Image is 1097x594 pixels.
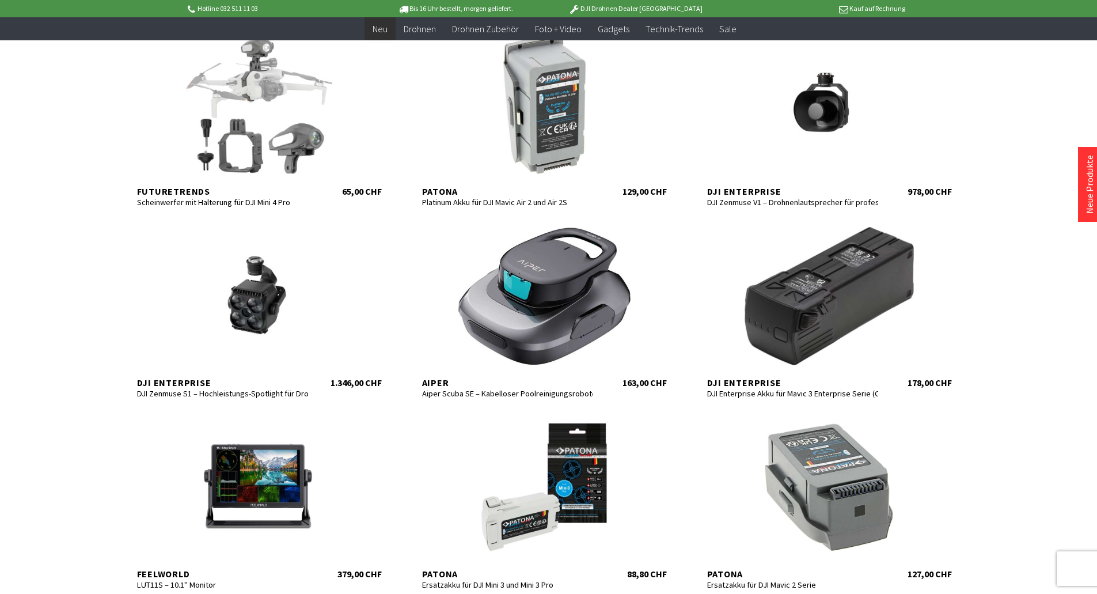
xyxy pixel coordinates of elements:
a: Technik-Trends [637,17,711,41]
a: Drohnen [396,17,444,41]
a: Gadgets [590,17,637,41]
span: Sale [719,23,737,35]
a: Patona Ersatzakku für DJI Mini 3 und Mini 3 Pro 88,80 CHF [411,418,678,580]
span: Neu [373,23,388,35]
a: DJI Enterprise DJI Enterprise Akku für Mavic 3 Enterprise Serie (C1-Version) 178,00 CHF [696,227,963,388]
div: 163,00 CHF [622,377,667,388]
p: Bis 16 Uhr bestellt, morgen geliefert. [366,2,545,16]
div: Patona [707,568,879,580]
a: DJI Enterprise DJI Zenmuse V1 – Drohnenlautsprecher für professionelle Einsätze 978,00 CHF [696,36,963,197]
a: Neue Produkte [1084,155,1095,214]
div: Aiper [422,377,594,388]
a: Feelworld LUT11S – 10.1" Monitor 379,00 CHF [126,418,393,580]
span: Drohnen Zubehör [452,23,519,35]
a: Drohnen Zubehör [444,17,527,41]
span: Gadgets [598,23,629,35]
p: Hotline 032 511 11 03 [186,2,366,16]
div: Ersatzakku für DJI Mavic 2 Serie [707,580,879,590]
a: DJI Enterprise DJI Zenmuse S1 – Hochleistungs-Spotlight für Drohneneinsätze bei Nacht 1.346,00 CHF [126,227,393,388]
div: Platinum Akku für DJI Mavic Air 2 und Air 2S [422,197,594,207]
div: DJI Zenmuse S1 – Hochleistungs-Spotlight für Drohneneinsätze bei Nacht [137,388,309,399]
div: DJI Enterprise [137,377,309,388]
a: Foto + Video [527,17,590,41]
a: Patona Platinum Akku für DJI Mavic Air 2 und Air 2S 129,00 CHF [411,36,678,197]
div: DJI Enterprise Akku für Mavic 3 Enterprise Serie (C1-Version) [707,388,879,399]
div: DJI Zenmuse V1 – Drohnenlautsprecher für professionelle Einsätze [707,197,879,207]
div: 978,00 CHF [908,186,952,197]
p: DJI Drohnen Dealer [GEOGRAPHIC_DATA] [545,2,725,16]
div: 88,80 CHF [627,568,667,580]
div: 1.346,00 CHF [331,377,382,388]
div: DJI Enterprise [707,186,879,197]
div: LUT11S – 10.1" Monitor [137,580,309,590]
a: Neu [365,17,396,41]
div: DJI Enterprise [707,377,879,388]
div: 129,00 CHF [622,186,667,197]
div: Ersatzakku für DJI Mini 3 und Mini 3 Pro [422,580,594,590]
span: Foto + Video [535,23,582,35]
div: Futuretrends [137,186,309,197]
a: Aiper Aiper Scuba SE – Kabelloser Poolreinigungsroboter 163,00 CHF [411,227,678,388]
a: Patona Ersatzakku für DJI Mavic 2 Serie 127,00 CHF [696,418,963,580]
div: Patona [422,568,594,580]
div: Aiper Scuba SE – Kabelloser Poolreinigungsroboter [422,388,594,399]
span: Drohnen [404,23,436,35]
div: 65,00 CHF [342,186,382,197]
div: 127,00 CHF [908,568,952,580]
div: Feelworld [137,568,309,580]
div: Scheinwerfer mit Halterung für DJI Mini 4 Pro [137,197,309,207]
div: Patona [422,186,594,197]
p: Kauf auf Rechnung [726,2,905,16]
a: Sale [711,17,745,41]
a: Futuretrends Scheinwerfer mit Halterung für DJI Mini 4 Pro 65,00 CHF [126,36,393,197]
div: 379,00 CHF [337,568,382,580]
span: Technik-Trends [646,23,703,35]
div: 178,00 CHF [908,377,952,388]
